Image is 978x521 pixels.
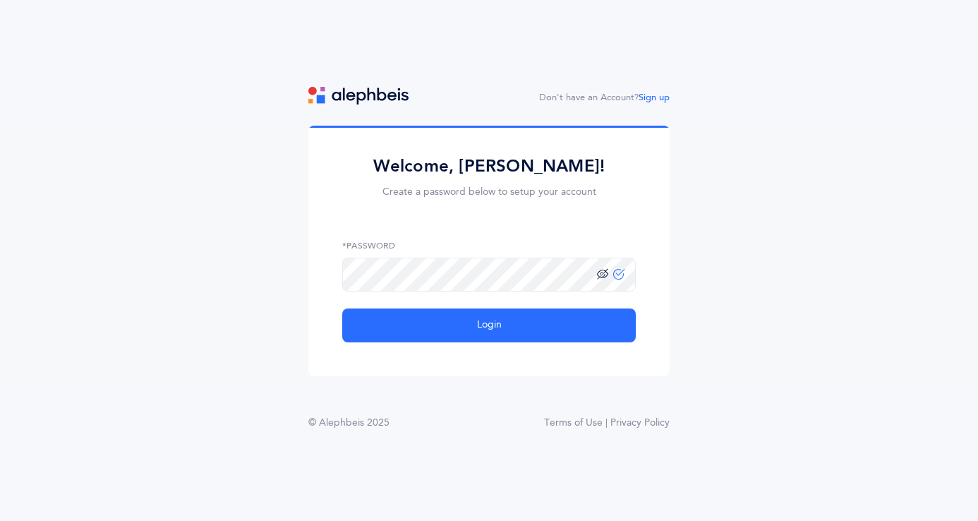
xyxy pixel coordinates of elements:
[544,416,670,431] a: Terms of Use | Privacy Policy
[342,155,636,177] h2: Welcome, [PERSON_NAME]!
[308,87,409,104] img: logo.svg
[477,318,502,333] span: Login
[342,239,636,252] label: *Password
[342,185,636,200] p: Create a password below to setup your account
[342,309,636,342] button: Login
[539,91,670,105] div: Don't have an Account?
[907,450,961,504] iframe: Drift Widget Chat Controller
[639,92,670,102] a: Sign up
[308,416,390,431] div: © Alephbeis 2025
